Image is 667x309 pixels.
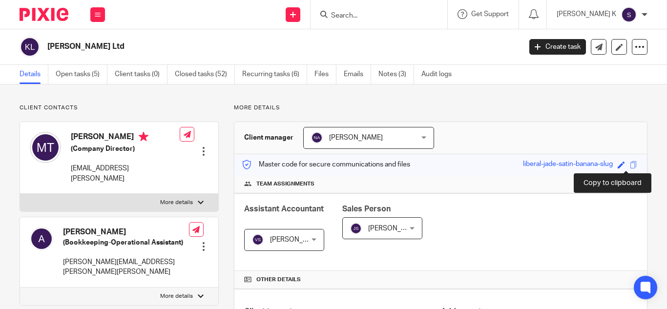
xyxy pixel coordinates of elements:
[256,276,301,284] span: Other details
[56,65,107,84] a: Open tasks (5)
[244,205,324,213] span: Assistant Accountant
[244,133,293,143] h3: Client manager
[63,238,189,247] h5: (Bookkeeping-Operational Assistant)
[523,159,613,170] div: liberal-jade-satin-banana-slug
[20,8,68,21] img: Pixie
[20,37,40,57] img: svg%3E
[160,292,193,300] p: More details
[421,65,459,84] a: Audit logs
[368,225,422,232] span: [PERSON_NAME]
[621,7,637,22] img: svg%3E
[139,132,148,142] i: Primary
[30,132,61,163] img: svg%3E
[71,132,180,144] h4: [PERSON_NAME]
[342,205,391,213] span: Sales Person
[175,65,235,84] a: Closed tasks (52)
[20,65,48,84] a: Details
[71,164,180,184] p: [EMAIL_ADDRESS][PERSON_NAME]
[47,41,421,52] h2: [PERSON_NAME] Ltd
[252,234,264,246] img: svg%3E
[160,199,193,206] p: More details
[63,257,189,277] p: [PERSON_NAME][EMAIL_ADDRESS][PERSON_NAME][PERSON_NAME]
[63,227,189,237] h4: [PERSON_NAME]
[234,104,647,112] p: More details
[529,39,586,55] a: Create task
[350,223,362,234] img: svg%3E
[20,104,219,112] p: Client contacts
[329,134,383,141] span: [PERSON_NAME]
[314,65,336,84] a: Files
[242,65,307,84] a: Recurring tasks (6)
[30,227,53,250] img: svg%3E
[378,65,414,84] a: Notes (3)
[344,65,371,84] a: Emails
[115,65,167,84] a: Client tasks (0)
[242,160,410,169] p: Master code for secure communications and files
[256,180,314,188] span: Team assignments
[557,9,616,19] p: [PERSON_NAME] K
[270,236,324,243] span: [PERSON_NAME]
[311,132,323,144] img: svg%3E
[330,12,418,21] input: Search
[471,11,509,18] span: Get Support
[71,144,180,154] h5: (Company Director)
